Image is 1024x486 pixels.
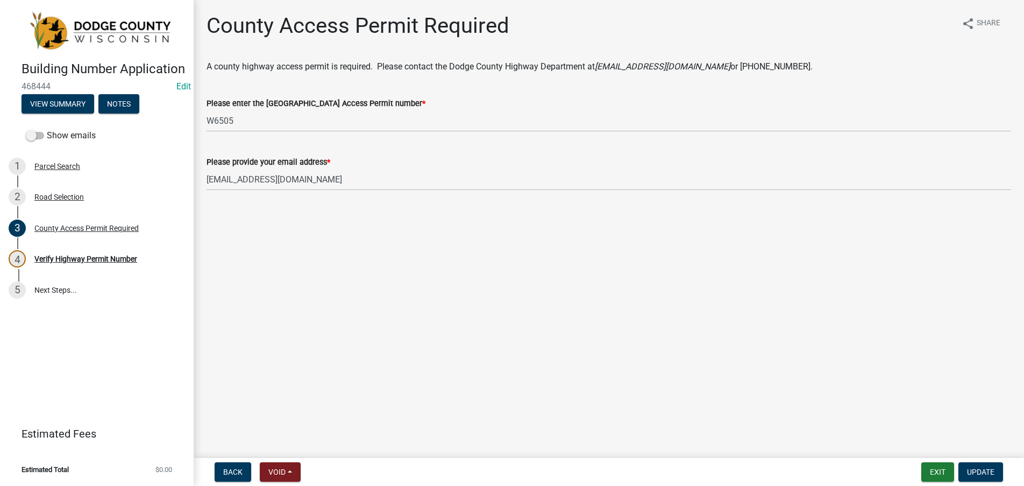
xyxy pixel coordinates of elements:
[22,61,185,77] h4: Building Number Application
[953,13,1009,34] button: shareShare
[921,462,954,482] button: Exit
[22,81,172,91] span: 468444
[34,255,137,263] div: Verify Highway Permit Number
[34,163,80,170] div: Parcel Search
[268,468,286,476] span: Void
[977,17,1000,30] span: Share
[176,81,191,91] wm-modal-confirm: Edit Application Number
[26,129,96,142] label: Show emails
[155,466,172,473] span: $0.00
[962,17,975,30] i: share
[22,11,176,50] img: Dodge County, Wisconsin
[34,193,84,201] div: Road Selection
[958,462,1003,482] button: Update
[207,159,330,166] label: Please provide your email address
[34,224,139,232] div: County Access Permit Required
[22,94,94,114] button: View Summary
[207,13,509,39] h1: County Access Permit Required
[98,100,139,109] wm-modal-confirm: Notes
[207,60,1011,73] p: A county highway access permit is required. Please contact the Dodge County Highway Department at...
[260,462,301,482] button: Void
[98,94,139,114] button: Notes
[215,462,251,482] button: Back
[9,158,26,175] div: 1
[22,466,69,473] span: Estimated Total
[967,468,994,476] span: Update
[223,468,243,476] span: Back
[9,281,26,299] div: 5
[9,188,26,206] div: 2
[176,81,191,91] a: Edit
[22,100,94,109] wm-modal-confirm: Summary
[207,100,425,108] label: Please enter the [GEOGRAPHIC_DATA] Access Permit number
[9,250,26,267] div: 4
[9,220,26,237] div: 3
[595,61,730,72] i: [EMAIL_ADDRESS][DOMAIN_NAME]
[9,423,176,445] a: Estimated Fees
